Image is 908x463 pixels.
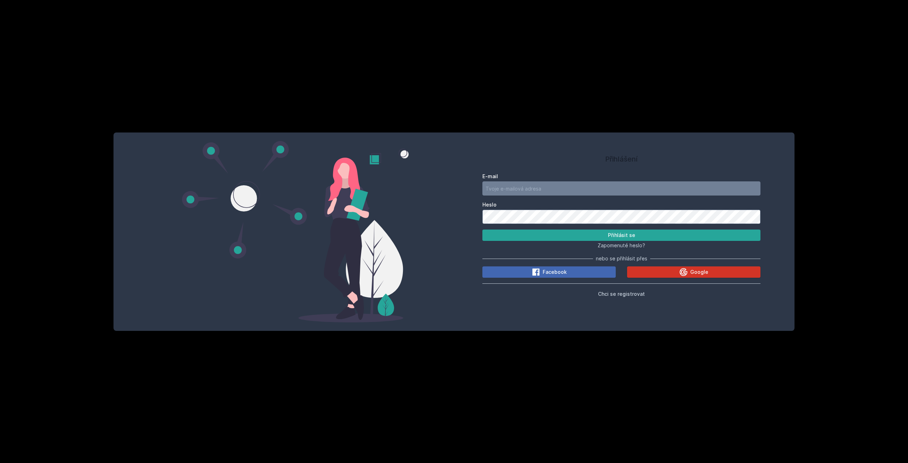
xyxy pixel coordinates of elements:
[482,181,760,196] input: Tvoje e-mailová adresa
[482,154,760,164] h1: Přihlášení
[596,255,647,262] span: nebo se přihlásit přes
[627,266,760,278] button: Google
[598,291,645,297] span: Chci se registrovat
[543,269,567,276] span: Facebook
[690,269,708,276] span: Google
[482,230,760,241] button: Přihlásit se
[482,173,760,180] label: E-mail
[598,242,645,248] span: Zapomenuté heslo?
[482,266,616,278] button: Facebook
[598,289,645,298] button: Chci se registrovat
[482,201,760,208] label: Heslo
